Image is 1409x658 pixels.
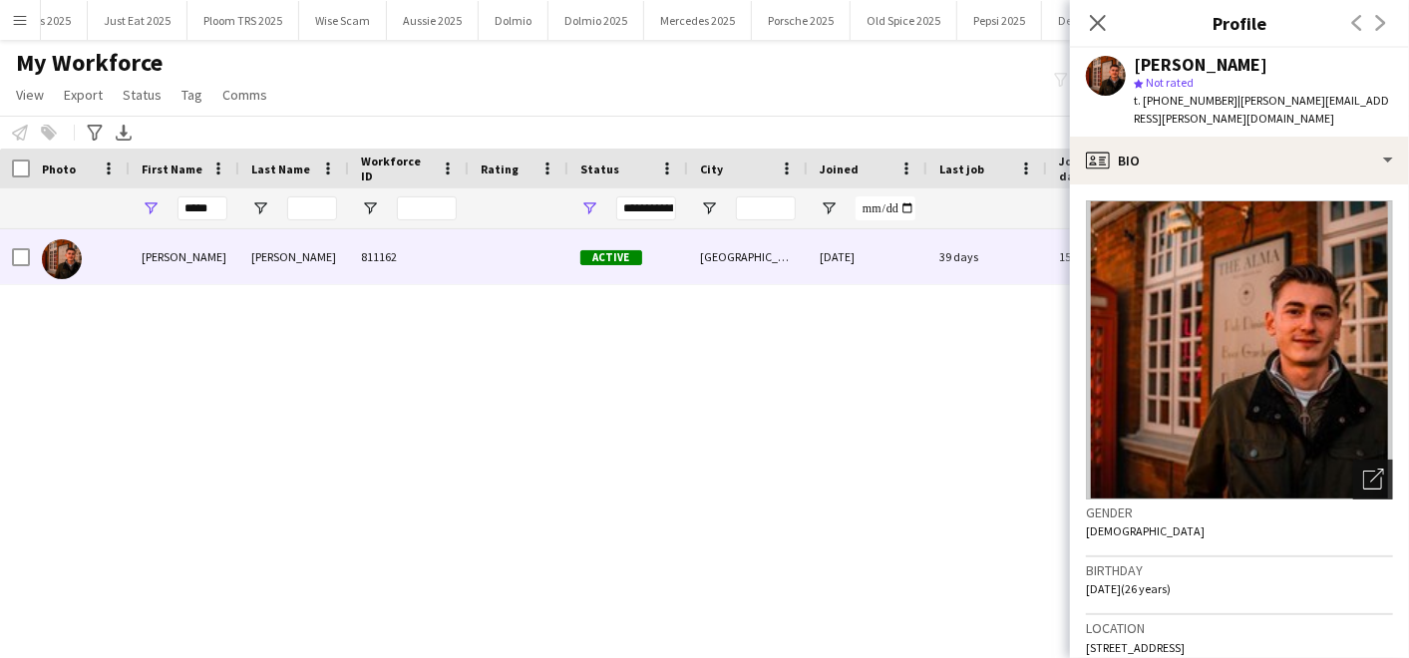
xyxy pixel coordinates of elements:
[42,162,76,176] span: Photo
[927,229,1047,284] div: 39 days
[56,82,111,108] a: Export
[16,48,163,78] span: My Workforce
[115,82,170,108] a: Status
[1086,581,1171,596] span: [DATE] (26 years)
[16,86,44,104] span: View
[64,86,103,104] span: Export
[287,196,337,220] input: Last Name Filter Input
[856,196,915,220] input: Joined Filter Input
[1086,640,1185,655] span: [STREET_ADDRESS]
[1070,137,1409,184] div: Bio
[181,86,202,104] span: Tag
[130,229,239,284] div: [PERSON_NAME]
[808,229,927,284] div: [DATE]
[177,196,227,220] input: First Name Filter Input
[580,250,642,265] span: Active
[222,86,267,104] span: Comms
[42,239,82,279] img: Louie Aldons-Locke
[83,121,107,145] app-action-btn: Advanced filters
[957,1,1042,40] button: Pepsi 2025
[752,1,851,40] button: Porsche 2025
[397,196,457,220] input: Workforce ID Filter Input
[239,229,349,284] div: [PERSON_NAME]
[361,154,433,183] span: Workforce ID
[387,1,479,40] button: Aussie 2025
[644,1,752,40] button: Mercedes 2025
[112,121,136,145] app-action-btn: Export XLSX
[820,162,859,176] span: Joined
[214,82,275,108] a: Comms
[1146,75,1194,90] span: Not rated
[1086,503,1393,521] h3: Gender
[688,229,808,284] div: [GEOGRAPHIC_DATA]
[1059,154,1141,183] span: Jobs (last 90 days)
[1134,56,1267,74] div: [PERSON_NAME]
[479,1,548,40] button: Dolmio
[1042,1,1135,40] button: Denza 2025
[1353,460,1393,499] div: Open photos pop-in
[8,82,52,108] a: View
[251,162,310,176] span: Last Name
[1086,200,1393,499] img: Crew avatar or photo
[580,199,598,217] button: Open Filter Menu
[700,199,718,217] button: Open Filter Menu
[700,162,723,176] span: City
[1070,10,1409,36] h3: Profile
[736,196,796,220] input: City Filter Input
[299,1,387,40] button: Wise Scam
[142,162,202,176] span: First Name
[1134,93,1389,126] span: | [PERSON_NAME][EMAIL_ADDRESS][PERSON_NAME][DOMAIN_NAME]
[1086,561,1393,579] h3: Birthday
[251,199,269,217] button: Open Filter Menu
[580,162,619,176] span: Status
[361,199,379,217] button: Open Filter Menu
[1086,523,1205,538] span: [DEMOGRAPHIC_DATA]
[851,1,957,40] button: Old Spice 2025
[187,1,299,40] button: Ploom TRS 2025
[88,1,187,40] button: Just Eat 2025
[548,1,644,40] button: Dolmio 2025
[142,199,160,217] button: Open Filter Menu
[1047,229,1177,284] div: 15
[820,199,838,217] button: Open Filter Menu
[939,162,984,176] span: Last job
[1086,619,1393,637] h3: Location
[349,229,469,284] div: 811162
[123,86,162,104] span: Status
[481,162,519,176] span: Rating
[174,82,210,108] a: Tag
[1134,93,1237,108] span: t. [PHONE_NUMBER]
